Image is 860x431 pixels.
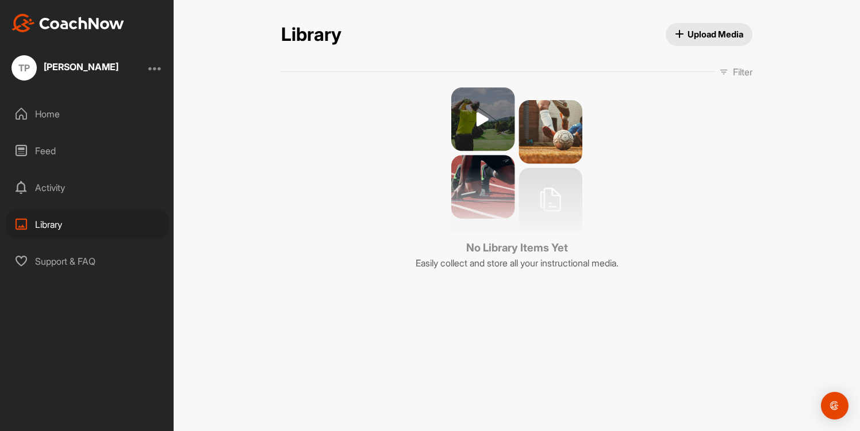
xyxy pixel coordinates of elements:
div: Activity [6,173,168,202]
div: Library [6,210,168,239]
img: CoachNow [11,14,124,32]
div: Open Intercom Messenger [821,392,849,419]
h2: Library [281,24,341,46]
div: TP [11,55,37,81]
div: Feed [6,136,168,165]
span: Upload Media [675,28,744,40]
div: [PERSON_NAME] [44,62,118,71]
img: no media [451,87,582,231]
p: Filter [733,65,752,79]
h3: No Library Items Yet [416,240,619,256]
div: Home [6,100,168,128]
button: Upload Media [666,23,753,46]
div: Support & FAQ [6,247,168,276]
p: Easily collect and store all your instructional media. [416,256,619,270]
